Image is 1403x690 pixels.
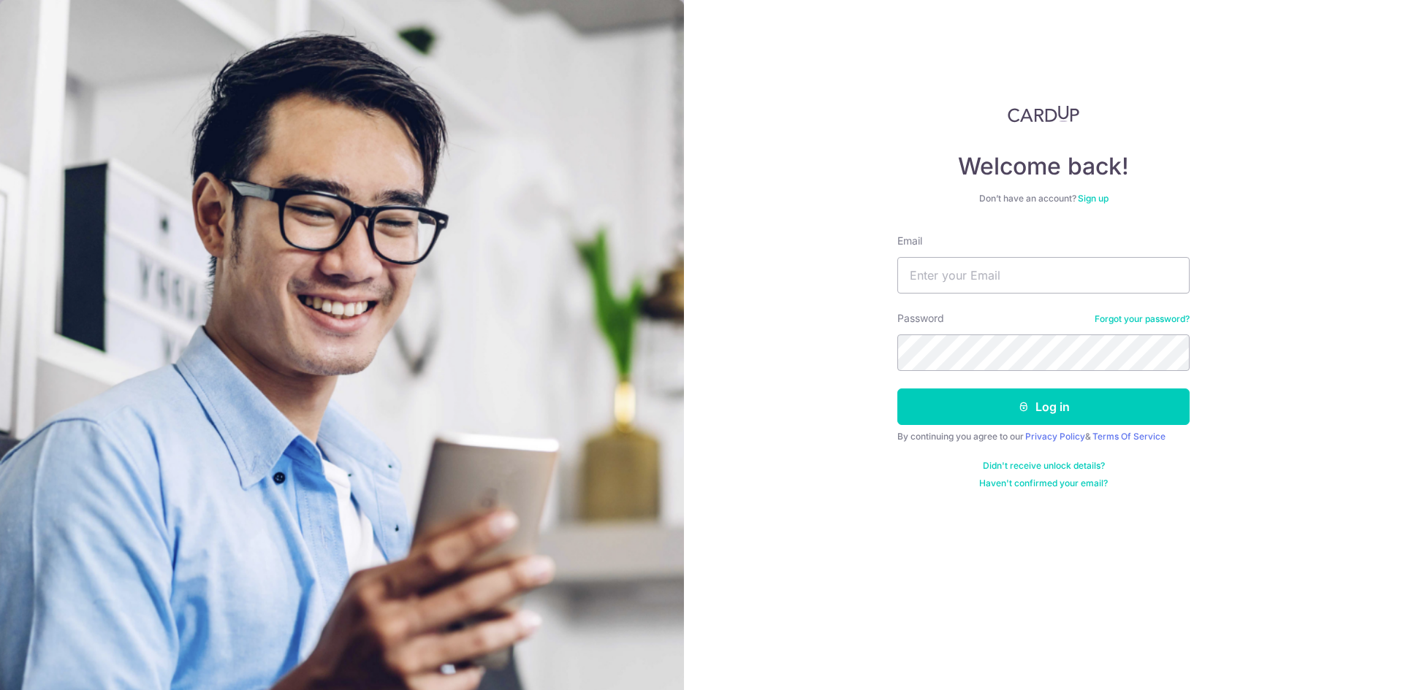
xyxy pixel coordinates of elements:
label: Password [897,311,944,326]
a: Didn't receive unlock details? [983,460,1105,472]
img: CardUp Logo [1008,105,1079,123]
a: Terms Of Service [1092,431,1166,442]
input: Enter your Email [897,257,1190,294]
a: Forgot your password? [1095,313,1190,325]
a: Privacy Policy [1025,431,1085,442]
button: Log in [897,388,1190,425]
a: Haven't confirmed your email? [979,478,1108,489]
div: Don’t have an account? [897,193,1190,204]
h4: Welcome back! [897,152,1190,181]
label: Email [897,234,922,248]
a: Sign up [1078,193,1109,204]
div: By continuing you agree to our & [897,431,1190,442]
